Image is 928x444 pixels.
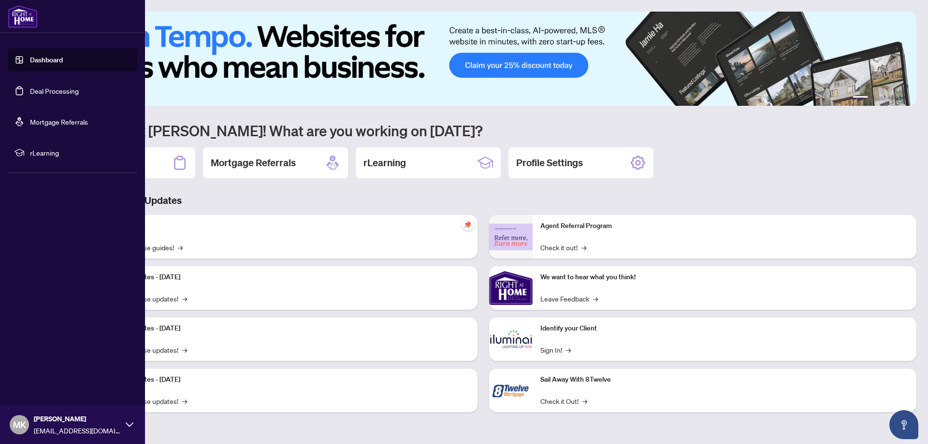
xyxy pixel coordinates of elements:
p: Platform Updates - [DATE] [101,374,470,385]
img: Identify your Client [489,317,533,361]
button: 3 [880,96,884,100]
p: Agent Referral Program [540,221,909,231]
a: Sign In!→ [540,344,571,355]
a: Check it out!→ [540,242,586,253]
span: [EMAIL_ADDRESS][DOMAIN_NAME] [34,425,121,436]
button: 6 [903,96,907,100]
span: → [182,396,187,406]
button: 4 [887,96,891,100]
span: → [182,293,187,304]
a: Mortgage Referrals [30,117,88,126]
span: → [581,242,586,253]
h3: Brokerage & Industry Updates [50,194,916,207]
h2: rLearning [363,156,406,170]
button: 5 [895,96,899,100]
h2: Mortgage Referrals [211,156,296,170]
span: pushpin [462,219,474,230]
h2: Profile Settings [516,156,583,170]
a: Dashboard [30,56,63,64]
span: → [178,242,183,253]
p: Sail Away With 8Twelve [540,374,909,385]
a: Leave Feedback→ [540,293,598,304]
span: → [582,396,587,406]
span: → [593,293,598,304]
button: 1 [853,96,868,100]
img: logo [8,5,38,28]
img: Sail Away With 8Twelve [489,369,533,412]
span: MK [13,418,26,431]
p: Self-Help [101,221,470,231]
p: Identify your Client [540,323,909,334]
img: Slide 0 [50,12,916,106]
img: We want to hear what you think! [489,266,533,310]
span: → [566,344,571,355]
p: Platform Updates - [DATE] [101,323,470,334]
button: 2 [872,96,876,100]
a: Deal Processing [30,86,79,95]
p: We want to hear what you think! [540,272,909,283]
img: Agent Referral Program [489,224,533,250]
a: Check it Out!→ [540,396,587,406]
span: rLearning [30,147,130,158]
p: Platform Updates - [DATE] [101,272,470,283]
span: [PERSON_NAME] [34,414,121,424]
h1: Welcome back [PERSON_NAME]! What are you working on [DATE]? [50,121,916,140]
span: → [182,344,187,355]
button: Open asap [889,410,918,439]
